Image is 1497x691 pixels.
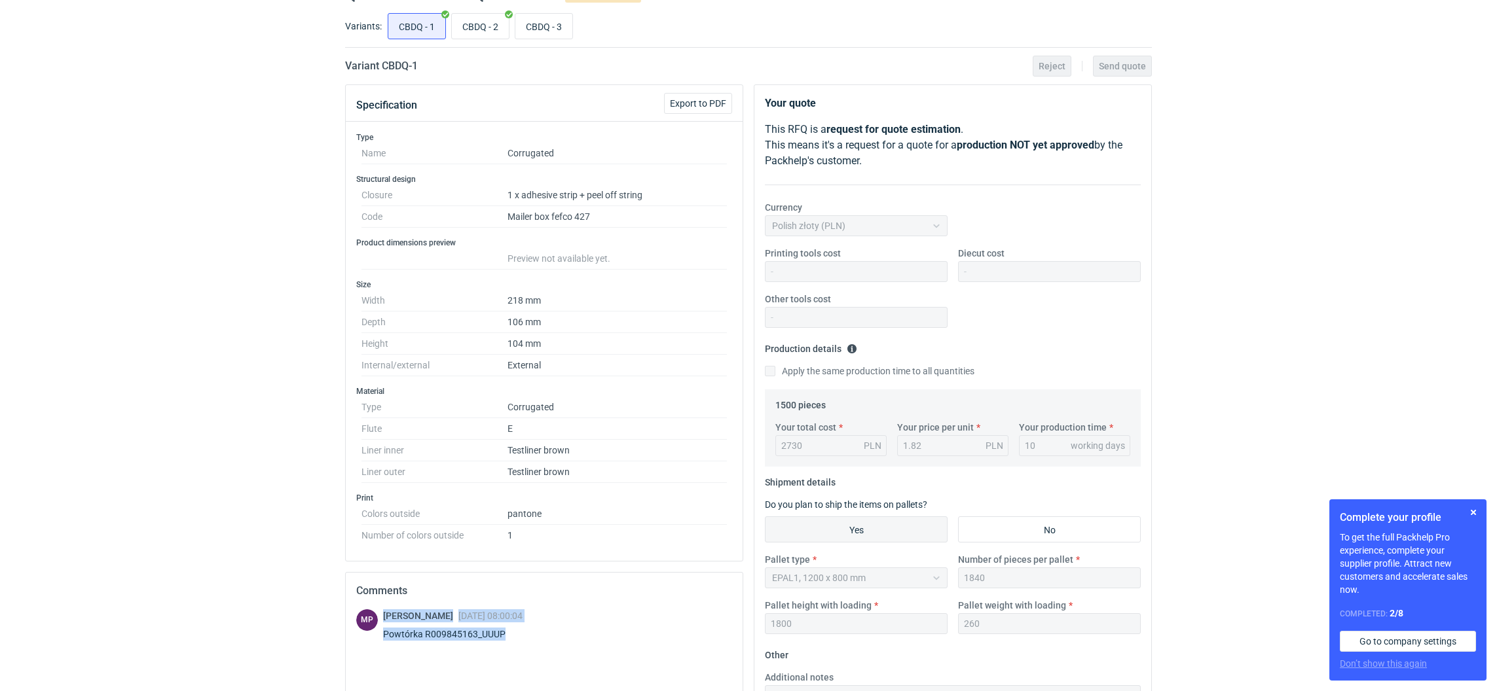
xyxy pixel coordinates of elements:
[508,397,727,418] dd: Corrugated
[765,599,872,612] label: Pallet height with loading
[765,201,802,214] label: Currency
[508,525,727,540] dd: 1
[458,611,523,621] span: [DATE] 08:00:04
[356,174,732,185] h3: Structural design
[356,90,417,121] button: Specification
[361,355,508,376] dt: Internal/external
[361,185,508,206] dt: Closure
[664,93,732,114] button: Export to PDF
[356,609,378,631] figcaption: MP
[958,599,1066,612] label: Pallet weight with loading
[765,338,857,354] legend: Production details
[1340,631,1476,652] a: Go to company settings
[508,503,727,525] dd: pantone
[361,311,508,333] dt: Depth
[508,311,727,333] dd: 106 mm
[361,143,508,164] dt: Name
[451,13,509,39] label: CBDQ - 2
[1039,62,1065,71] span: Reject
[958,553,1073,566] label: Number of pieces per pallet
[508,185,727,206] dd: 1 x adhesive strip + peel off string
[508,418,727,440] dd: E
[775,395,826,410] legend: 1500 pieces
[356,583,732,599] h2: Comments
[765,292,831,306] label: Other tools cost
[356,386,732,397] h3: Material
[361,525,508,540] dt: Number of colors outside
[383,611,458,621] span: [PERSON_NAME]
[1390,608,1403,618] strong: 2 / 8
[508,333,727,355] dd: 104 mm
[765,499,927,510] label: Do you plan to ship the items on pallets?
[508,143,727,164] dd: Corrugated
[361,333,508,355] dt: Height
[765,247,841,260] label: Printing tools cost
[356,238,732,248] h3: Product dimensions preview
[957,139,1094,151] strong: production NOT yet approved
[670,99,726,108] span: Export to PDF
[765,671,834,684] label: Additional notes
[1099,62,1146,71] span: Send quote
[508,355,727,376] dd: External
[361,206,508,228] dt: Code
[1340,510,1476,525] h1: Complete your profile
[1340,657,1427,670] button: Don’t show this again
[356,493,732,503] h3: Print
[345,58,418,74] h2: Variant CBDQ - 1
[775,421,836,434] label: Your total cost
[361,290,508,311] dt: Width
[1093,56,1152,77] button: Send quote
[361,503,508,525] dt: Colors outside
[361,418,508,440] dt: Flute
[508,461,727,483] dd: Testliner brown
[1071,439,1125,452] div: working days
[1033,56,1071,77] button: Reject
[361,397,508,418] dt: Type
[345,20,382,33] label: Variants:
[1466,505,1481,520] button: Skip for now
[765,97,816,109] strong: Your quote
[508,253,610,264] span: Preview not available yet.
[361,440,508,461] dt: Liner inner
[958,247,1005,260] label: Diecut cost
[986,439,1003,452] div: PLN
[508,206,727,228] dd: Mailer box fefco 427
[765,472,836,487] legend: Shipment details
[383,628,523,641] div: Powtórka R009845163_UUUP
[864,439,881,452] div: PLN
[508,440,727,461] dd: Testliner brown
[361,461,508,483] dt: Liner outer
[765,645,788,660] legend: Other
[515,13,573,39] label: CBDQ - 3
[356,609,378,631] div: Michał Palasek
[765,364,974,378] label: Apply the same production time to all quantities
[765,553,810,566] label: Pallet type
[356,279,732,290] h3: Size
[1019,421,1107,434] label: Your production time
[897,421,974,434] label: Your price per unit
[508,290,727,311] dd: 218 mm
[356,132,732,143] h3: Type
[765,122,1141,169] p: This RFQ is a . This means it's a request for a quote for a by the Packhelp's customer.
[1340,607,1476,620] div: Completed:
[388,13,446,39] label: CBDQ - 1
[1340,531,1476,596] p: To get the full Packhelp Pro experience, complete your supplier profile. Attract new customers an...
[826,123,961,135] strong: request for quote estimation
